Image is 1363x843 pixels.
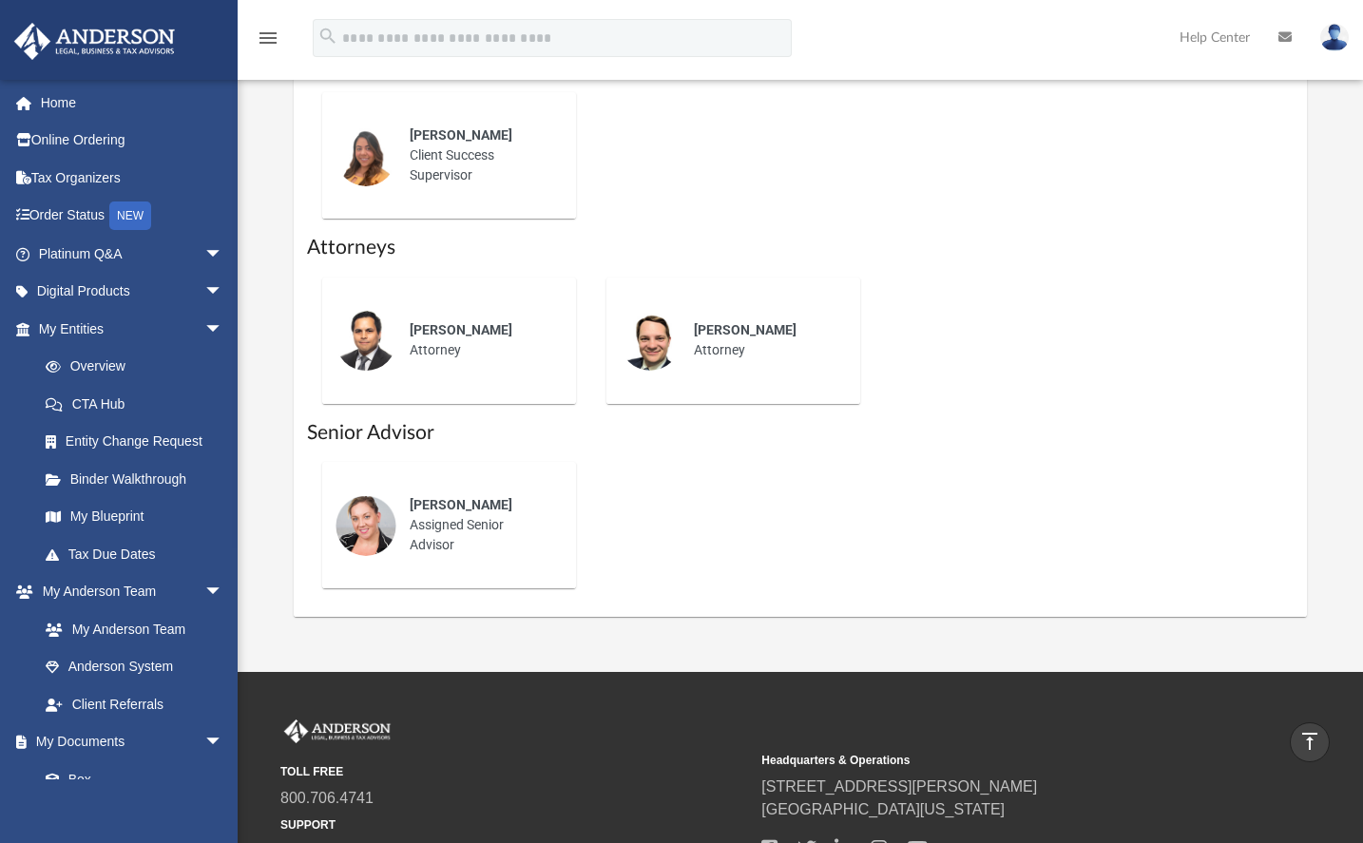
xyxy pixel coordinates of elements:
[317,26,338,47] i: search
[1320,24,1349,51] img: User Pic
[336,125,396,186] img: thumbnail
[307,419,1294,447] h1: Senior Advisor
[27,610,233,648] a: My Anderson Team
[336,310,396,371] img: thumbnail
[410,322,512,337] span: [PERSON_NAME]
[27,460,252,498] a: Binder Walkthrough
[13,573,242,611] a: My Anderson Teamarrow_drop_down
[396,112,563,199] div: Client Success Supervisor
[396,482,563,568] div: Assigned Senior Advisor
[1290,722,1330,762] a: vertical_align_top
[13,723,242,761] a: My Documentsarrow_drop_down
[27,423,252,461] a: Entity Change Request
[280,763,748,780] small: TOLL FREE
[13,235,252,273] a: Platinum Q&Aarrow_drop_down
[204,273,242,312] span: arrow_drop_down
[396,307,563,374] div: Attorney
[1298,730,1321,753] i: vertical_align_top
[410,127,512,143] span: [PERSON_NAME]
[27,348,252,386] a: Overview
[761,752,1229,769] small: Headquarters & Operations
[280,719,394,744] img: Anderson Advisors Platinum Portal
[13,84,252,122] a: Home
[27,535,252,573] a: Tax Due Dates
[761,801,1005,817] a: [GEOGRAPHIC_DATA][US_STATE]
[280,816,748,833] small: SUPPORT
[257,36,279,49] a: menu
[9,23,181,60] img: Anderson Advisors Platinum Portal
[27,385,252,423] a: CTA Hub
[13,159,252,197] a: Tax Organizers
[307,234,1294,261] h1: Attorneys
[761,778,1037,795] a: [STREET_ADDRESS][PERSON_NAME]
[694,322,797,337] span: [PERSON_NAME]
[13,197,252,236] a: Order StatusNEW
[620,310,681,371] img: thumbnail
[336,495,396,556] img: thumbnail
[27,685,242,723] a: Client Referrals
[410,497,512,512] span: [PERSON_NAME]
[13,273,252,311] a: Digital Productsarrow_drop_down
[27,648,242,686] a: Anderson System
[280,790,374,806] a: 800.706.4741
[681,307,847,374] div: Attorney
[27,760,233,798] a: Box
[204,573,242,612] span: arrow_drop_down
[257,27,279,49] i: menu
[109,201,151,230] div: NEW
[204,310,242,349] span: arrow_drop_down
[204,723,242,762] span: arrow_drop_down
[13,122,252,160] a: Online Ordering
[13,310,252,348] a: My Entitiesarrow_drop_down
[27,498,242,536] a: My Blueprint
[204,235,242,274] span: arrow_drop_down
